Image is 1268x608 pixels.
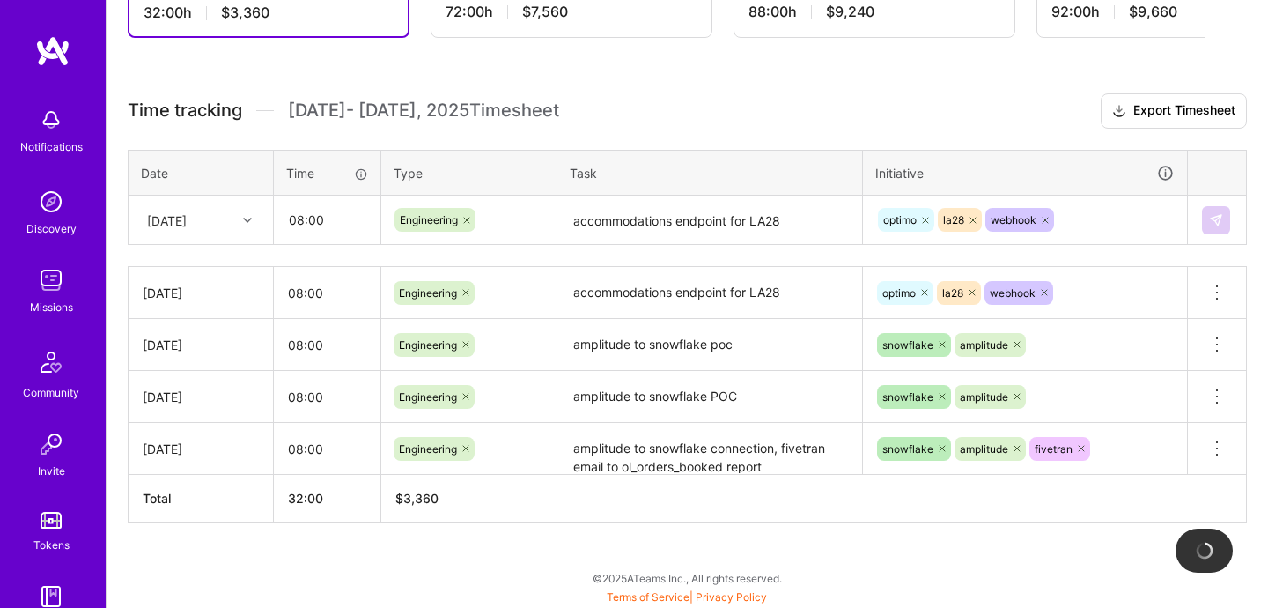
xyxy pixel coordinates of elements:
[129,475,274,523] th: Total
[696,590,767,604] a: Privacy Policy
[399,390,457,404] span: Engineering
[1202,206,1232,234] div: null
[882,442,933,456] span: snowflake
[274,475,381,523] th: 32:00
[35,35,70,67] img: logo
[559,269,860,317] textarea: accommodations endpoint for LA28
[38,462,65,480] div: Invite
[30,298,73,316] div: Missions
[882,390,933,404] span: snowflake
[33,536,70,554] div: Tokens
[1101,93,1247,129] button: Export Timesheet
[243,216,252,225] i: icon Chevron
[288,100,559,122] span: [DATE] - [DATE] , 2025 Timesheet
[30,341,72,383] img: Community
[607,590,689,604] a: Terms of Service
[274,270,380,316] input: HH:MM
[33,263,69,298] img: teamwork
[990,286,1036,300] span: webhook
[882,286,916,300] span: optimo
[1129,3,1177,21] span: $9,660
[33,102,69,137] img: bell
[143,440,259,458] div: [DATE]
[446,3,697,21] div: 72:00 h
[106,556,1268,600] div: © 2025 ATeams Inc., All rights reserved.
[1112,102,1126,121] i: icon Download
[399,286,457,300] span: Engineering
[399,338,457,352] span: Engineering
[26,219,77,238] div: Discovery
[943,213,964,226] span: la28
[381,150,557,196] th: Type
[826,3,874,21] span: $9,240
[144,4,394,22] div: 32:00 h
[399,442,457,456] span: Engineering
[221,4,269,22] span: $3,360
[41,512,62,529] img: tokens
[275,196,380,243] input: HH:MM
[942,286,963,300] span: la28
[1209,213,1223,227] img: Submit
[147,211,187,229] div: [DATE]
[274,322,380,368] input: HH:MM
[960,442,1008,456] span: amplitude
[557,150,863,196] th: Task
[960,390,1008,404] span: amplitude
[143,336,259,354] div: [DATE]
[559,321,860,369] textarea: amplitude to snowflake poc
[875,163,1175,183] div: Initiative
[274,374,380,420] input: HH:MM
[143,388,259,406] div: [DATE]
[748,3,1000,21] div: 88:00 h
[274,426,380,472] input: HH:MM
[559,425,860,473] textarea: amplitude to snowflake connection, fivetran email to ol_orders_booked report
[882,338,933,352] span: snowflake
[129,150,274,196] th: Date
[23,383,79,402] div: Community
[20,137,83,156] div: Notifications
[128,100,242,122] span: Time tracking
[33,184,69,219] img: discovery
[1195,541,1214,560] img: loading
[1035,442,1073,456] span: fivetran
[33,426,69,462] img: Invite
[607,590,767,604] span: |
[286,164,368,182] div: Time
[522,3,568,21] span: $7,560
[395,491,439,506] span: $ 3,360
[143,284,259,302] div: [DATE]
[883,213,917,226] span: optimo
[559,197,860,244] textarea: accommodations endpoint for LA28
[559,373,860,421] textarea: amplitude to snowflake POC
[991,213,1036,226] span: webhook
[960,338,1008,352] span: amplitude
[400,213,458,226] span: Engineering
